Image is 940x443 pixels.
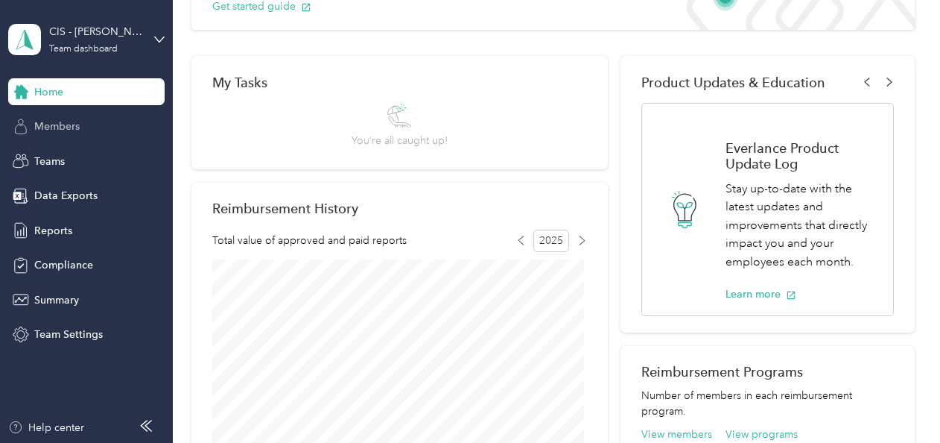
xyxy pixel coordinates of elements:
[49,45,118,54] div: Team dashboard
[725,180,877,271] p: Stay up-to-date with the latest updates and improvements that directly impact you and your employ...
[641,75,825,90] span: Product Updates & Education
[34,257,93,273] span: Compliance
[34,84,63,100] span: Home
[34,292,79,308] span: Summary
[49,24,142,40] div: CIS - [PERSON_NAME] Team
[641,364,893,380] h2: Reimbursement Programs
[641,388,893,419] p: Number of members in each reimbursement program.
[641,427,712,442] button: View members
[533,230,569,252] span: 2025
[725,140,877,172] h1: Everlance Product Update Log
[857,359,940,443] iframe: Everlance-gr Chat Button Frame
[34,119,80,134] span: Members
[352,133,448,148] span: You’re all caught up!
[34,188,98,204] span: Data Exports
[8,420,84,436] button: Help center
[34,154,65,169] span: Teams
[34,327,103,342] span: Team Settings
[725,286,796,302] button: Learn more
[212,233,407,248] span: Total value of approved and paid reports
[212,201,358,216] h2: Reimbursement History
[725,427,798,442] button: View programs
[212,75,587,90] div: My Tasks
[34,223,72,239] span: Reports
